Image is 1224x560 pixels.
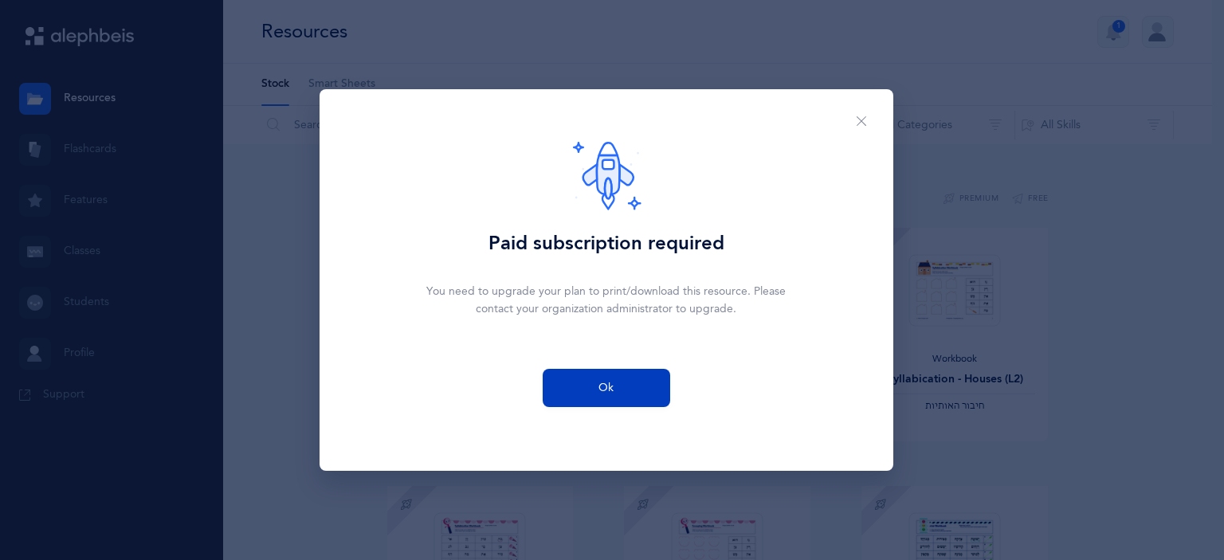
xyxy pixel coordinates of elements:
[571,140,641,210] img: premium.svg
[842,102,881,141] button: Close
[488,229,724,258] div: Paid subscription required
[543,369,670,407] button: Ok
[598,380,614,397] span: Ok
[423,284,790,319] div: You need to upgrade your plan to print/download this resource. Please contact your organization a...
